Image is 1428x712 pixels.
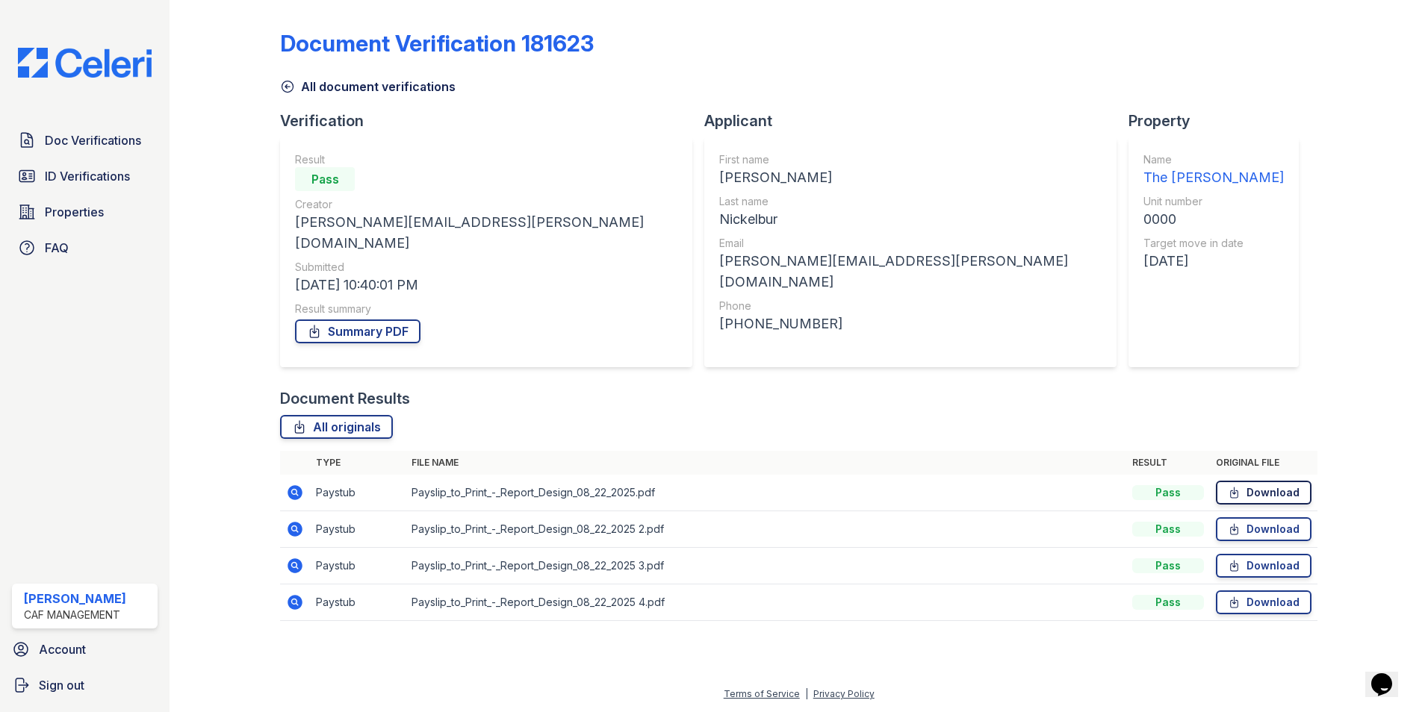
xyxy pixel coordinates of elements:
[295,275,677,296] div: [DATE] 10:40:01 PM
[813,688,875,699] a: Privacy Policy
[24,590,126,608] div: [PERSON_NAME]
[310,584,406,621] td: Paystub
[45,131,141,149] span: Doc Verifications
[1365,652,1413,697] iframe: chat widget
[295,302,677,316] div: Result summary
[719,152,1102,167] div: First name
[295,152,677,167] div: Result
[1216,554,1311,578] a: Download
[1143,167,1284,188] div: The [PERSON_NAME]
[1132,522,1204,537] div: Pass
[280,30,594,57] div: Document Verification 181623
[12,161,158,191] a: ID Verifications
[1143,152,1284,167] div: Name
[1143,209,1284,230] div: 0000
[1126,451,1210,475] th: Result
[1143,194,1284,209] div: Unit number
[724,688,800,699] a: Terms of Service
[295,212,677,254] div: [PERSON_NAME][EMAIL_ADDRESS][PERSON_NAME][DOMAIN_NAME]
[310,548,406,584] td: Paystub
[406,511,1126,548] td: Payslip_to_Print_-_Report_Design_08_22_2025 2.pdf
[1216,590,1311,614] a: Download
[719,209,1102,230] div: Nickelbur
[1143,152,1284,188] a: Name The [PERSON_NAME]
[280,415,393,439] a: All originals
[280,388,410,409] div: Document Results
[406,451,1126,475] th: File name
[6,634,164,664] a: Account
[6,48,164,78] img: CE_Logo_Blue-a8612792a0a2168367f1c8372b55b34899dd931a85d93a1a3d3e32e68fde9ad4.png
[310,475,406,511] td: Paystub
[1216,481,1311,505] a: Download
[24,608,126,622] div: CAF Management
[1143,251,1284,272] div: [DATE]
[310,511,406,548] td: Paystub
[295,167,355,191] div: Pass
[719,299,1102,313] div: Phone
[1129,110,1311,131] div: Property
[12,233,158,263] a: FAQ
[45,203,104,221] span: Properties
[310,451,406,475] th: Type
[719,167,1102,188] div: [PERSON_NAME]
[12,197,158,227] a: Properties
[1132,595,1204,610] div: Pass
[719,194,1102,209] div: Last name
[45,239,69,257] span: FAQ
[295,319,420,343] a: Summary PDF
[280,110,704,131] div: Verification
[45,167,130,185] span: ID Verifications
[1132,485,1204,500] div: Pass
[295,197,677,212] div: Creator
[280,78,456,96] a: All document verifications
[719,236,1102,251] div: Email
[1216,517,1311,541] a: Download
[704,110,1129,131] div: Applicant
[805,688,808,699] div: |
[1132,558,1204,573] div: Pass
[719,313,1102,334] div: [PHONE_NUMBER]
[6,670,164,700] a: Sign out
[1210,451,1317,475] th: Original file
[406,548,1126,584] td: Payslip_to_Print_-_Report_Design_08_22_2025 3.pdf
[39,676,84,694] span: Sign out
[1143,236,1284,251] div: Target move in date
[719,251,1102,293] div: [PERSON_NAME][EMAIL_ADDRESS][PERSON_NAME][DOMAIN_NAME]
[295,260,677,275] div: Submitted
[39,640,86,658] span: Account
[406,475,1126,511] td: Payslip_to_Print_-_Report_Design_08_22_2025.pdf
[12,125,158,155] a: Doc Verifications
[406,584,1126,621] td: Payslip_to_Print_-_Report_Design_08_22_2025 4.pdf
